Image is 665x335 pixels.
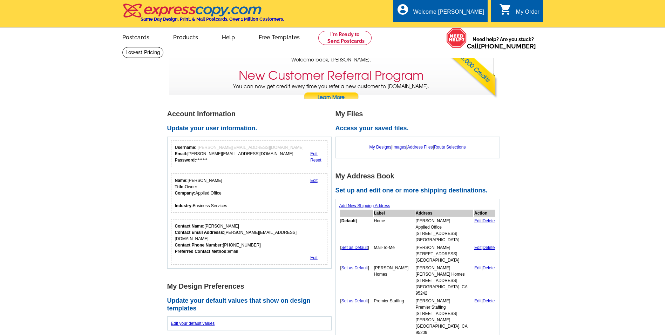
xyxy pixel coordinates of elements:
a: Edit [310,178,318,183]
h2: Update your user information. [167,125,335,132]
a: Edit [474,265,482,270]
strong: Name: [175,178,188,183]
td: [ ] [340,217,373,243]
strong: Company: [175,191,196,196]
span: [PERSON_NAME][EMAIL_ADDRESS][DOMAIN_NAME] [198,145,304,150]
h2: Access your saved files. [335,125,504,132]
td: | [474,244,495,264]
div: [PERSON_NAME] Owner Applied Office Business Services [175,177,227,209]
h1: My Design Preferences [167,283,335,290]
strong: Contact Email Addresss: [175,230,225,235]
div: | | | [339,140,496,154]
a: shopping_cart My Order [499,8,540,17]
a: Delete [483,218,495,223]
a: Help [211,28,246,45]
span: Call [467,42,536,50]
td: [PERSON_NAME] [STREET_ADDRESS] [GEOGRAPHIC_DATA] [415,244,473,264]
td: | [474,217,495,243]
div: [PERSON_NAME][EMAIL_ADDRESS][DOMAIN_NAME] ******* [175,144,304,163]
h1: My Files [335,110,504,118]
div: Your login information. [171,140,328,167]
div: My Order [516,9,540,19]
td: Mail-To-Me [374,244,415,264]
a: Reset [310,158,321,163]
span: Welcome back, [PERSON_NAME]. [291,56,371,64]
a: Products [162,28,209,45]
th: Label [374,210,415,217]
a: Set as Default [341,245,368,250]
a: My Designs [369,145,392,150]
strong: Email: [175,151,188,156]
a: Route Selections [434,145,466,150]
td: [PERSON_NAME] Applied Office [STREET_ADDRESS] [GEOGRAPHIC_DATA] [415,217,473,243]
a: Edit [310,151,318,156]
a: Learn More [304,92,359,103]
a: Delete [483,245,495,250]
td: Home [374,217,415,243]
a: [PHONE_NUMBER] [479,42,536,50]
p: You can now get credit every time you refer a new customer to [DOMAIN_NAME]. [169,83,493,103]
h1: Account Information [167,110,335,118]
strong: Password: [175,158,196,163]
strong: Username: [175,145,197,150]
strong: Preferred Contact Method: [175,249,228,254]
a: Edit [474,245,482,250]
div: Your personal details. [171,173,328,213]
th: Address [415,210,473,217]
a: Delete [483,265,495,270]
h4: Same Day Design, Print, & Mail Postcards. Over 1 Million Customers. [141,17,284,22]
strong: Contact Name: [175,224,205,229]
strong: Contact Phone Number: [175,243,223,248]
div: Welcome [PERSON_NAME] [413,9,484,19]
a: Add New Shipping Address [339,203,390,208]
a: Images [392,145,406,150]
a: Set as Default [341,298,368,303]
th: Action [474,210,495,217]
h2: Set up and edit one or more shipping destinations. [335,187,504,195]
a: Free Templates [247,28,311,45]
a: Edit [474,298,482,303]
span: Need help? Are you stuck? [467,36,540,50]
strong: Industry: [175,203,193,208]
h2: Update your default values that show on design templates [167,297,335,312]
a: Address Files [407,145,433,150]
div: [PERSON_NAME] [PERSON_NAME][EMAIL_ADDRESS][DOMAIN_NAME] [PHONE_NUMBER] email [175,223,324,255]
i: shopping_cart [499,3,512,16]
strong: Title: [175,184,185,189]
h1: My Address Book [335,172,504,180]
td: [ ] [340,244,373,264]
a: Postcards [111,28,161,45]
td: [ ] [340,264,373,297]
td: [PERSON_NAME] Homes [374,264,415,297]
b: Default [341,218,356,223]
img: help [446,28,467,48]
i: account_circle [396,3,409,16]
a: Set as Default [341,265,368,270]
a: Same Day Design, Print, & Mail Postcards. Over 1 Million Customers. [122,8,284,22]
td: [PERSON_NAME] [PERSON_NAME] Homes [STREET_ADDRESS] [GEOGRAPHIC_DATA], CA 95242 [415,264,473,297]
a: Edit your default values [171,321,215,326]
div: Who should we contact regarding order issues? [171,219,328,265]
td: | [474,264,495,297]
a: Edit [474,218,482,223]
a: Delete [483,298,495,303]
a: Edit [310,255,318,260]
h3: New Customer Referral Program [239,68,424,83]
